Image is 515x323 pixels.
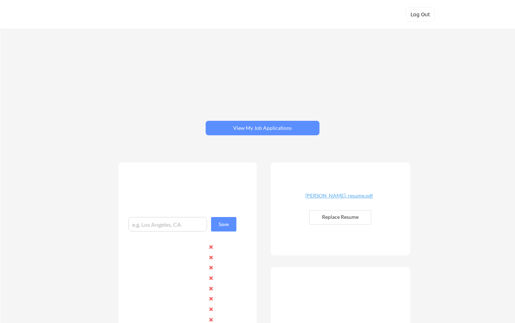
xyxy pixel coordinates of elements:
button: Log Out [406,7,435,22]
a: [PERSON_NAME], resume.pdf [296,193,382,204]
div: [PERSON_NAME], resume.pdf [296,193,382,198]
input: e.g. Los Angeles, CA [128,217,207,231]
button: Save [211,217,236,231]
button: View My Job Applications [206,121,319,135]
